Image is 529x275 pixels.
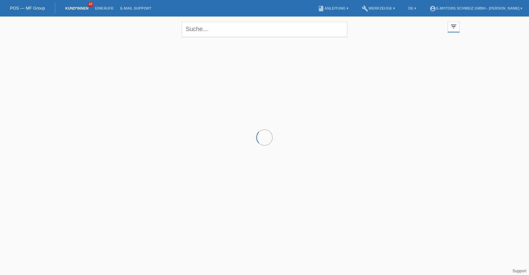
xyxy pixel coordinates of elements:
[88,2,94,7] span: 48
[429,5,436,12] i: account_circle
[362,5,368,12] i: build
[62,6,92,10] a: Kund*innen
[117,6,155,10] a: E-Mail Support
[92,6,117,10] a: Einkäufe
[450,23,457,30] i: filter_list
[405,6,420,10] a: DE ▾
[314,6,352,10] a: bookAnleitung ▾
[358,6,398,10] a: buildWerkzeuge ▾
[182,21,347,37] input: Suche...
[426,6,526,10] a: account_circleE-Motors Schweiz GmbH - [PERSON_NAME] ▾
[512,269,526,273] a: Support
[10,6,45,11] a: POS — MF Group
[318,5,324,12] i: book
